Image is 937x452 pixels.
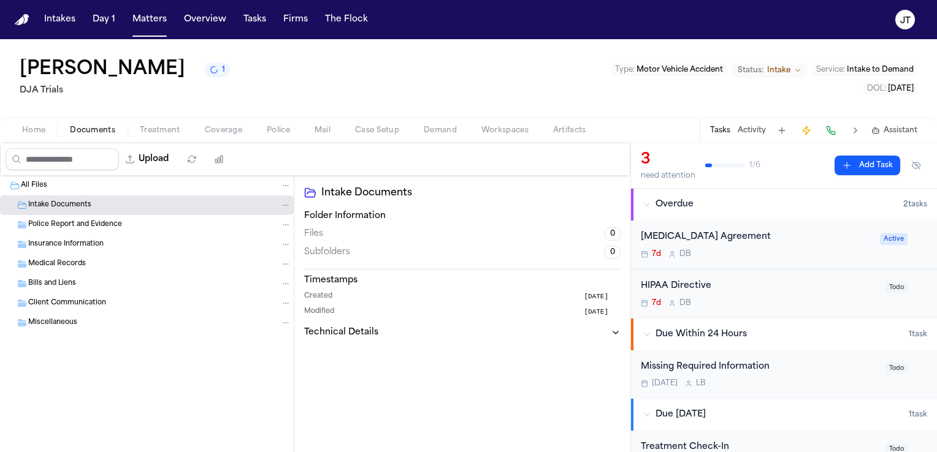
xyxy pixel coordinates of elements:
button: Tasks [239,9,271,31]
span: Coverage [205,126,242,135]
span: Intake to Demand [847,66,914,73]
span: Service : [816,66,845,73]
img: Finch Logo [15,14,29,26]
span: Assistant [884,126,917,135]
input: Search files [6,148,119,170]
span: 7d [652,298,661,308]
div: Open task: HIPAA Directive [631,269,937,318]
button: Edit DOL: 2025-08-08 [863,83,917,95]
span: Police [267,126,290,135]
div: need attention [641,171,695,181]
span: [DATE] [888,85,914,92]
button: Edit matter name [20,59,185,81]
span: Case Setup [355,126,399,135]
span: Artifacts [553,126,586,135]
h2: DJA Trials [20,83,230,98]
h3: Technical Details [304,326,378,339]
span: Miscellaneous [28,318,77,328]
span: [DATE] [584,292,608,302]
span: Workspaces [481,126,529,135]
button: Assistant [871,126,917,135]
span: Client Communication [28,298,106,309]
span: Medical Records [28,259,86,269]
span: Intake Documents [28,200,91,211]
button: Intakes [39,9,80,31]
button: Change status from Intake [732,63,808,78]
div: Missing Required Information [641,360,878,374]
span: 1 / 6 [749,160,760,170]
span: Demand [424,126,457,135]
button: Matters [128,9,172,31]
button: Add Task [773,122,790,139]
span: D B [679,249,691,259]
button: Activity [738,126,766,135]
span: 0 [605,227,621,241]
span: Mail [315,126,331,135]
span: Overdue [656,198,694,211]
span: Subfolders [304,246,350,258]
button: The Flock [320,9,373,31]
button: Firms [278,9,313,31]
a: Home [15,14,29,26]
button: Overview [179,9,231,31]
span: Due [DATE] [656,409,706,421]
button: Due Within 24 Hours1task [631,318,937,350]
span: Active [880,233,908,245]
span: Treatment [140,126,180,135]
span: DOL : [867,85,886,92]
button: Overdue2tasks [631,189,937,220]
span: 1 task [909,410,927,420]
span: Intake [767,66,790,75]
span: 2 task s [903,200,927,209]
button: Upload [119,148,176,170]
span: Police Report and Evidence [28,220,122,230]
button: Create Immediate Task [798,122,815,139]
button: Day 1 [88,9,120,31]
span: 1 [222,65,225,75]
span: Due Within 24 Hours [656,328,747,341]
span: [DATE] [584,307,608,317]
span: Type : [615,66,635,73]
h3: Timestamps [304,274,621,287]
button: Add Task [835,156,900,175]
span: D B [679,298,691,308]
span: Insurance Information [28,239,104,250]
span: 0 [605,246,621,259]
div: Open task: Retainer Agreement [631,220,937,269]
button: Make a Call [822,122,839,139]
span: Bills and Liens [28,279,76,289]
span: L B [696,379,706,388]
span: 7d [652,249,661,259]
button: Hide completed tasks (⌘⇧H) [905,156,927,175]
span: [DATE] [652,379,678,388]
h3: Folder Information [304,210,621,222]
button: Technical Details [304,326,621,339]
span: Status: [738,66,763,75]
button: Edit Type: Motor Vehicle Accident [611,64,727,76]
span: All Files [21,181,47,191]
span: Home [22,126,45,135]
span: Files [304,228,323,240]
button: [DATE] [584,292,621,302]
button: Tasks [710,126,730,135]
h1: [PERSON_NAME] [20,59,185,81]
span: Modified [304,307,334,317]
button: 1 active task [205,62,230,77]
div: [MEDICAL_DATA] Agreement [641,230,873,244]
div: HIPAA Directive [641,279,878,293]
button: Due [DATE]1task [631,399,937,431]
div: Open task: Missing Required Information [631,350,937,399]
button: [DATE] [584,307,621,317]
span: Documents [70,126,115,135]
div: 3 [641,150,695,170]
span: Todo [885,363,908,374]
button: Edit Service: Intake to Demand [813,64,917,76]
span: Todo [885,282,908,293]
span: Motor Vehicle Accident [637,66,723,73]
